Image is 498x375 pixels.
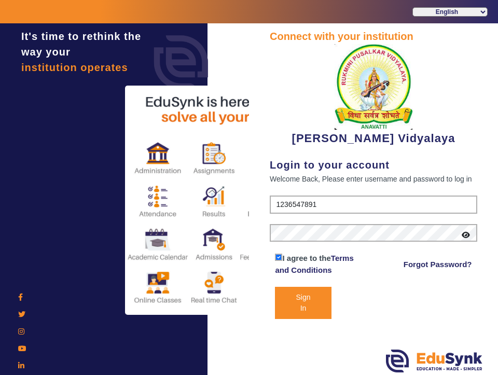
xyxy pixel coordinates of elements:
span: I agree to the [282,254,330,262]
div: Welcome Back, Please enter username and password to log in [270,173,477,185]
input: User Name [270,196,477,214]
div: Login to your account [270,157,477,173]
span: It's time to rethink the way your [21,31,141,58]
img: edusynk.png [386,350,482,372]
a: Terms and Conditions [275,254,353,274]
span: institution operates [21,62,128,73]
div: Connect with your institution [270,29,477,44]
img: 1f9ccde3-ca7c-4581-b515-4fcda2067381 [335,44,412,130]
a: Forgot Password? [404,258,472,271]
button: Sign In [275,287,331,319]
img: login.png [142,23,220,101]
img: login2.png [125,86,343,315]
div: [PERSON_NAME] Vidyalaya [270,44,477,147]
